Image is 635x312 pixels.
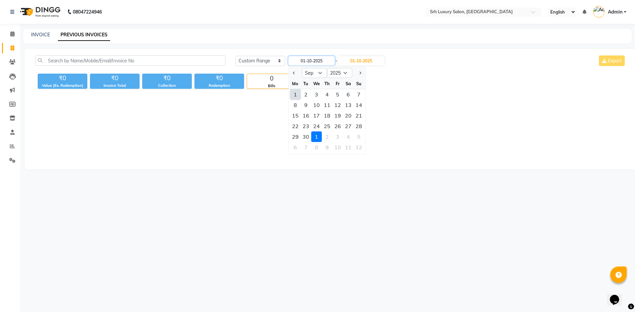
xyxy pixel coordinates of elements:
div: 24 [311,121,322,131]
div: Sunday, September 21, 2025 [354,110,364,121]
div: Sa [343,78,354,89]
input: Start Date [288,56,335,65]
div: Tuesday, September 16, 2025 [301,110,311,121]
b: 08047224946 [73,3,102,21]
div: 26 [332,121,343,131]
div: 6 [290,142,301,153]
div: Monday, October 6, 2025 [290,142,301,153]
div: Monday, September 29, 2025 [290,131,301,142]
div: Saturday, September 6, 2025 [343,89,354,100]
div: 27 [343,121,354,131]
div: 11 [343,142,354,153]
div: Tuesday, September 2, 2025 [301,89,311,100]
div: Redemption [194,83,244,88]
div: Sunday, September 7, 2025 [354,89,364,100]
div: Wednesday, September 17, 2025 [311,110,322,121]
div: Friday, October 3, 2025 [332,131,343,142]
div: 18 [322,110,332,121]
div: ₹0 [194,74,244,83]
div: Tu [301,78,311,89]
div: Thursday, September 18, 2025 [322,110,332,121]
div: 23 [301,121,311,131]
div: 4 [343,131,354,142]
div: 9 [301,100,311,110]
div: Thursday, October 2, 2025 [322,131,332,142]
div: 5 [354,131,364,142]
div: 7 [301,142,311,153]
div: 12 [332,100,343,110]
div: Monday, September 22, 2025 [290,121,301,131]
div: 21 [354,110,364,121]
div: Thursday, October 9, 2025 [322,142,332,153]
div: Saturday, September 20, 2025 [343,110,354,121]
div: ₹0 [142,74,192,83]
div: Tuesday, September 23, 2025 [301,121,311,131]
div: 30 [301,131,311,142]
img: Admin [593,6,605,17]
div: Saturday, September 13, 2025 [343,100,354,110]
div: Friday, September 5, 2025 [332,89,343,100]
div: Value (Ex. Redemption) [38,83,87,88]
div: Sunday, September 28, 2025 [354,121,364,131]
div: Sunday, October 5, 2025 [354,131,364,142]
div: 8 [290,100,301,110]
div: Fr [332,78,343,89]
div: 8 [311,142,322,153]
div: Friday, October 10, 2025 [332,142,343,153]
div: 12 [354,142,364,153]
div: 3 [311,89,322,100]
div: Friday, September 19, 2025 [332,110,343,121]
select: Select year [327,68,352,78]
div: 29 [290,131,301,142]
div: Monday, September 15, 2025 [290,110,301,121]
div: Saturday, October 4, 2025 [343,131,354,142]
div: 28 [354,121,364,131]
div: 1 [311,131,322,142]
div: Monday, September 1, 2025 [290,89,301,100]
div: 16 [301,110,311,121]
div: Wednesday, September 3, 2025 [311,89,322,100]
div: 5 [332,89,343,100]
span: Empty list [35,97,626,163]
div: 6 [343,89,354,100]
div: 19 [332,110,343,121]
input: End Date [338,56,384,65]
div: 14 [354,100,364,110]
div: 13 [343,100,354,110]
div: Thursday, September 11, 2025 [322,100,332,110]
div: 20 [343,110,354,121]
iframe: chat widget [607,286,628,305]
div: Tuesday, September 30, 2025 [301,131,311,142]
div: Bills [247,83,296,89]
div: Sunday, September 14, 2025 [354,100,364,110]
div: Monday, September 8, 2025 [290,100,301,110]
div: Saturday, September 27, 2025 [343,121,354,131]
div: 10 [332,142,343,153]
div: ₹0 [90,74,140,83]
div: 2 [322,131,332,142]
div: Sunday, October 12, 2025 [354,142,364,153]
div: 0 [247,74,296,83]
div: Wednesday, September 10, 2025 [311,100,322,110]
div: Wednesday, September 24, 2025 [311,121,322,131]
div: Friday, September 12, 2025 [332,100,343,110]
div: 3 [332,131,343,142]
div: 1 [290,89,301,100]
div: Wednesday, October 1, 2025 [311,131,322,142]
a: PREVIOUS INVOICES [58,29,110,41]
div: 15 [290,110,301,121]
div: Invoice Total [90,83,140,88]
button: Previous month [291,68,297,78]
div: Tuesday, September 9, 2025 [301,100,311,110]
img: logo [17,3,62,21]
div: Mo [290,78,301,89]
input: Search by Name/Mobile/Email/Invoice No [35,55,226,66]
div: 17 [311,110,322,121]
div: 2 [301,89,311,100]
div: Friday, September 26, 2025 [332,121,343,131]
div: Wednesday, October 8, 2025 [311,142,322,153]
div: Thursday, September 25, 2025 [322,121,332,131]
div: 11 [322,100,332,110]
div: Su [354,78,364,89]
div: Saturday, October 11, 2025 [343,142,354,153]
